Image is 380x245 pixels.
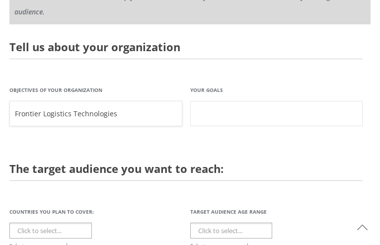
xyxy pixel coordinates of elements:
[190,209,267,215] label: Target Audience Age Range
[9,87,102,93] label: Objectives of your organization
[9,161,363,176] h2: The target audience you want to reach:
[9,209,94,215] label: Countries you plan to cover:
[9,39,355,55] h2: Tell us about your organization
[190,87,223,93] label: Your Goals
